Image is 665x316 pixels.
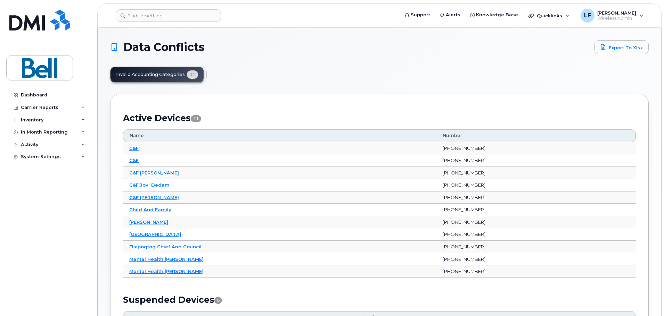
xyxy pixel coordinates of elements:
td: [PHONE_NUMBER] [436,241,636,253]
td: [PHONE_NUMBER] [436,204,636,216]
h2: Suspended Devices [123,294,636,305]
a: C&F [129,157,139,163]
td: [PHONE_NUMBER] [436,216,636,229]
a: C&F Jovi Dedam [129,182,170,188]
span: 11 [191,115,201,122]
a: C&F [PERSON_NAME] [129,170,179,176]
a: [PERSON_NAME] [129,219,168,225]
a: C&F [129,145,139,151]
a: Mental Health [PERSON_NAME] [129,268,204,274]
th: Number [436,129,636,142]
a: Mental Health [PERSON_NAME] [129,256,204,262]
td: [PHONE_NUMBER] [436,142,636,155]
td: [PHONE_NUMBER] [436,167,636,179]
span: Data Conflicts [123,42,205,52]
a: [GEOGRAPHIC_DATA] [129,231,181,237]
td: [PHONE_NUMBER] [436,191,636,204]
span: 0 [214,297,222,304]
a: C&F [PERSON_NAME] [129,195,179,200]
td: [PHONE_NUMBER] [436,154,636,167]
th: Name [123,129,436,142]
a: Elsipogtog Chief And Council [129,244,202,249]
a: Child And Family [129,207,171,212]
td: [PHONE_NUMBER] [436,265,636,278]
h2: Active Devices [123,113,636,123]
td: [PHONE_NUMBER] [436,228,636,241]
td: [PHONE_NUMBER] [436,253,636,266]
a: Export to Xlsx [594,40,649,54]
td: [PHONE_NUMBER] [436,179,636,191]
